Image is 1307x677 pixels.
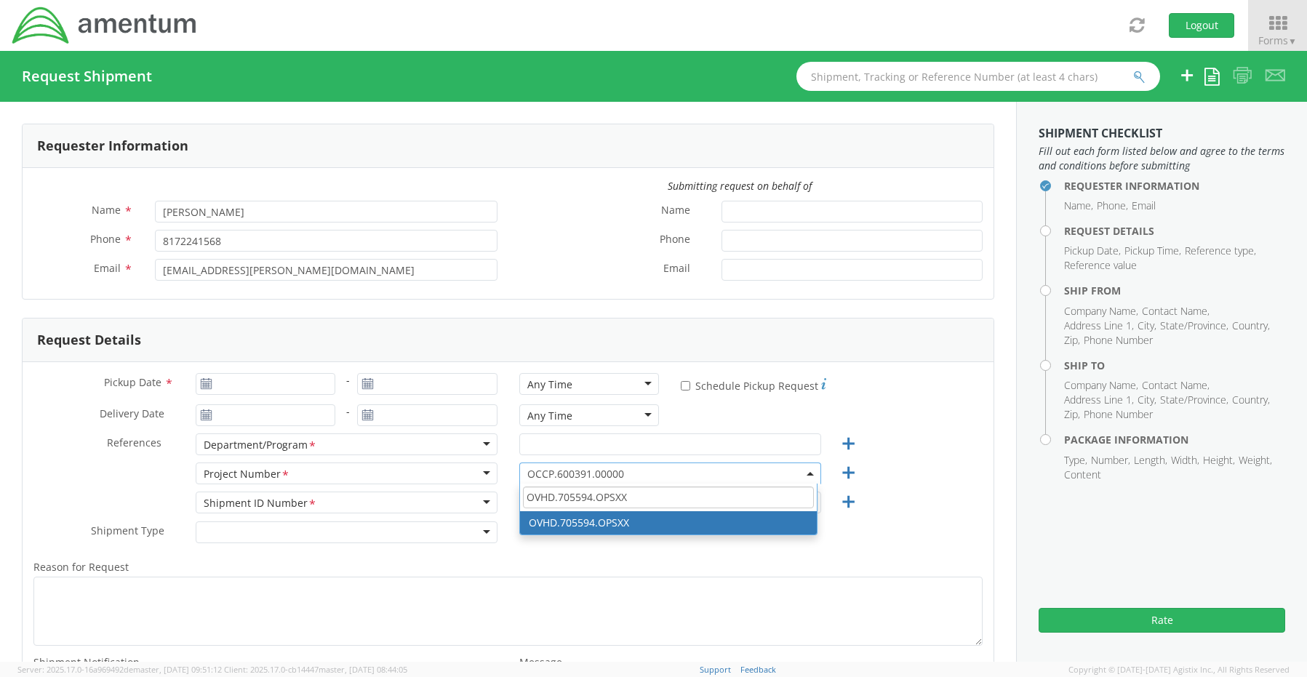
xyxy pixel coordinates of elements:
[1064,285,1285,296] h4: Ship From
[1039,144,1285,173] span: Fill out each form listed below and agree to the terms and conditions before submitting
[1068,664,1290,676] span: Copyright © [DATE]-[DATE] Agistix Inc., All Rights Reserved
[519,655,562,669] span: Message
[1138,393,1156,407] li: City
[133,664,222,675] span: master, [DATE] 09:51:12
[1039,608,1285,633] button: Rate
[22,68,152,84] h4: Request Shipment
[796,62,1160,91] input: Shipment, Tracking or Reference Number (at least 4 chars)
[224,664,407,675] span: Client: 2025.17.0-cb14447
[527,377,572,392] div: Any Time
[1064,244,1121,258] li: Pickup Date
[94,261,121,275] span: Email
[1064,199,1093,213] li: Name
[1258,33,1297,47] span: Forms
[681,381,690,390] input: Schedule Pickup Request
[1203,453,1235,468] li: Height
[1039,127,1285,140] h3: Shipment Checklist
[1064,453,1087,468] li: Type
[661,203,690,220] span: Name
[1142,378,1210,393] li: Contact Name
[1064,319,1134,333] li: Address Line 1
[1084,333,1153,348] li: Phone Number
[1064,333,1080,348] li: Zip
[1142,304,1210,319] li: Contact Name
[204,496,317,511] div: Shipment ID Number
[1160,319,1228,333] li: State/Province
[1138,319,1156,333] li: City
[1124,244,1181,258] li: Pickup Time
[91,524,164,540] span: Shipment Type
[1064,258,1137,273] li: Reference value
[1134,453,1167,468] li: Length
[17,664,222,675] span: Server: 2025.17.0-16a969492de
[37,333,141,348] h3: Request Details
[700,664,731,675] a: Support
[668,179,812,193] i: Submitting request on behalf of
[1064,468,1101,482] li: Content
[519,462,821,484] span: OCCP.600391.00000
[319,664,407,675] span: master, [DATE] 08:44:05
[1232,319,1270,333] li: Country
[1288,35,1297,47] span: ▼
[527,409,572,423] div: Any Time
[1064,407,1080,422] li: Zip
[1171,453,1199,468] li: Width
[681,376,826,393] label: Schedule Pickup Request
[1132,199,1156,213] li: Email
[663,261,690,278] span: Email
[1091,453,1130,468] li: Number
[37,139,188,153] h3: Requester Information
[1064,378,1138,393] li: Company Name
[1084,407,1153,422] li: Phone Number
[1232,393,1270,407] li: Country
[204,467,290,482] div: Project Number
[100,406,164,423] span: Delivery Date
[92,203,121,217] span: Name
[1185,244,1256,258] li: Reference type
[1064,434,1285,445] h4: Package Information
[1064,180,1285,191] h4: Requester Information
[104,375,161,389] span: Pickup Date
[1064,393,1134,407] li: Address Line 1
[740,664,776,675] a: Feedback
[1064,225,1285,236] h4: Request Details
[11,5,199,46] img: dyn-intl-logo-049831509241104b2a82.png
[527,467,813,481] span: OCCP.600391.00000
[1239,453,1272,468] li: Weight
[520,511,817,534] li: OVHD.705594.OPSXX
[90,232,121,246] span: Phone
[107,436,161,449] span: References
[33,560,129,574] span: Reason for Request
[1169,13,1234,38] button: Logout
[204,438,317,453] div: Department/Program
[1064,360,1285,371] h4: Ship To
[33,655,140,669] span: Shipment Notification
[1097,199,1128,213] li: Phone
[1064,304,1138,319] li: Company Name
[1160,393,1228,407] li: State/Province
[660,232,690,249] span: Phone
